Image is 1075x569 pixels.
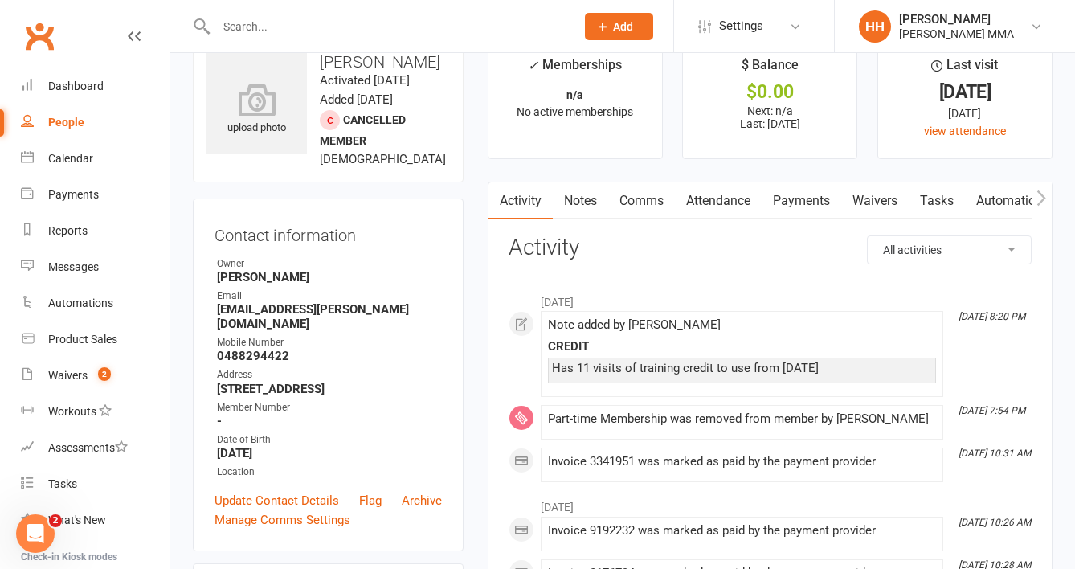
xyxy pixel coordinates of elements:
a: Tasks [21,466,170,502]
div: [DATE] [893,104,1037,122]
a: Messages [21,249,170,285]
div: [DATE] [893,84,1037,100]
a: Tasks [909,182,965,219]
input: Search... [211,15,564,38]
strong: 0488294422 [217,349,442,363]
strong: n/a [566,88,583,101]
i: [DATE] 7:54 PM [959,405,1025,416]
div: [PERSON_NAME] [899,12,1014,27]
span: [DEMOGRAPHIC_DATA] [320,152,446,166]
div: $ Balance [742,55,799,84]
strong: [STREET_ADDRESS] [217,382,442,396]
div: Note added by [PERSON_NAME] [548,318,936,332]
div: Email [217,289,442,304]
span: 2 [98,367,111,381]
a: Product Sales [21,321,170,358]
time: Added [DATE] [320,92,393,107]
span: Add [613,20,633,33]
a: Dashboard [21,68,170,104]
span: Cancelled member [320,113,406,147]
a: Waivers [841,182,909,219]
div: Memberships [528,55,622,84]
iframe: Intercom live chat [16,514,55,553]
i: [DATE] 10:31 AM [959,448,1031,459]
a: Automations [965,182,1061,219]
div: Location [217,465,442,480]
i: [DATE] 8:20 PM [959,311,1025,322]
div: Tasks [48,477,77,490]
h3: Contact information [215,220,442,244]
span: Settings [719,8,763,44]
a: view attendance [924,125,1006,137]
div: HH [859,10,891,43]
a: Notes [553,182,608,219]
time: Activated [DATE] [320,73,410,88]
i: ✓ [528,58,538,73]
a: Attendance [675,182,762,219]
a: Automations [21,285,170,321]
div: What's New [48,514,106,526]
a: What's New [21,502,170,538]
a: Assessments [21,430,170,466]
div: Invoice 3341951 was marked as paid by the payment provider [548,455,936,469]
div: Automations [48,297,113,309]
a: Reports [21,213,170,249]
div: upload photo [206,84,307,137]
a: Activity [488,182,553,219]
div: Part-time Membership was removed from member by [PERSON_NAME] [548,412,936,426]
button: Add [585,13,653,40]
li: [DATE] [509,285,1032,311]
strong: - [217,414,442,428]
div: Assessments [48,441,128,454]
a: Comms [608,182,675,219]
div: Owner [217,256,442,272]
strong: [EMAIL_ADDRESS][PERSON_NAME][DOMAIN_NAME] [217,302,442,331]
a: Workouts [21,394,170,430]
a: Update Contact Details [215,491,339,510]
i: [DATE] 10:26 AM [959,517,1031,528]
div: Product Sales [48,333,117,346]
a: Payments [21,177,170,213]
a: Clubworx [19,16,59,56]
div: Dashboard [48,80,104,92]
div: Has 11 visits of training credit to use from [DATE] [552,362,932,375]
span: 2 [49,514,62,527]
div: Messages [48,260,99,273]
a: Payments [762,182,841,219]
a: People [21,104,170,141]
div: Invoice 9192232 was marked as paid by the payment provider [548,524,936,538]
div: Payments [48,188,99,201]
a: Calendar [21,141,170,177]
div: Last visit [931,55,998,84]
div: CREDIT [548,340,936,354]
a: Manage Comms Settings [215,510,350,530]
strong: [DATE] [217,446,442,461]
p: Next: n/a Last: [DATE] [697,104,842,130]
div: [PERSON_NAME] MMA [899,27,1014,41]
div: Address [217,367,442,383]
a: Archive [402,491,442,510]
div: People [48,116,84,129]
div: Reports [48,224,88,237]
li: [DATE] [509,490,1032,516]
span: No active memberships [517,105,633,118]
a: Waivers 2 [21,358,170,394]
h3: Activity [509,235,1032,260]
div: Calendar [48,152,93,165]
div: Waivers [48,369,88,382]
a: Flag [359,491,382,510]
div: Member Number [217,400,442,415]
h3: [PERSON_NAME] [206,53,450,71]
div: $0.00 [697,84,842,100]
div: Workouts [48,405,96,418]
div: Date of Birth [217,432,442,448]
strong: [PERSON_NAME] [217,270,442,284]
div: Mobile Number [217,335,442,350]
